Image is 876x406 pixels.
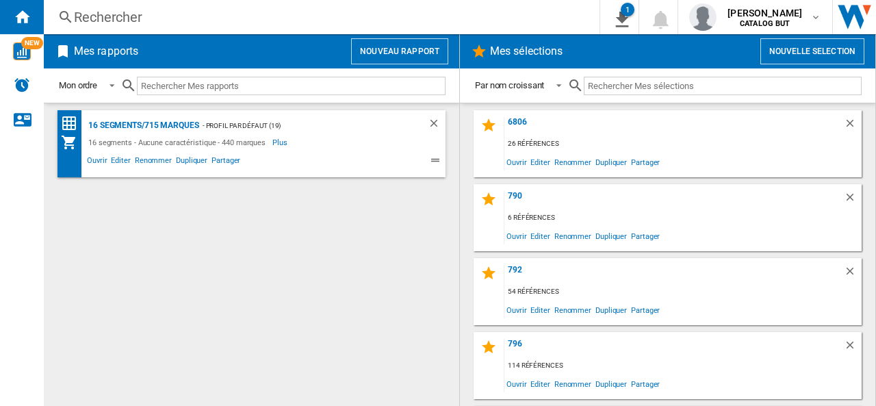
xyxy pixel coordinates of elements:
span: Editer [528,227,552,245]
div: 114 références [504,357,862,375]
div: 16 segments/715 marques [85,117,199,134]
span: Partager [629,375,662,393]
div: 16 segments - Aucune caractéristique - 440 marques [85,134,272,151]
img: wise-card.svg [13,42,31,60]
span: Renommer [552,227,593,245]
span: Ouvrir [504,227,528,245]
span: Renommer [552,301,593,319]
div: 790 [504,191,844,210]
span: Partager [629,227,662,245]
div: Mon assortiment [61,134,85,151]
span: Dupliquer [593,153,629,171]
button: Nouvelle selection [760,38,864,64]
span: Editer [109,154,132,170]
h2: Mes rapports [71,38,141,64]
div: Supprimer [844,191,862,210]
input: Rechercher Mes sélections [584,77,862,95]
span: [PERSON_NAME] [727,6,802,20]
h2: Mes sélections [487,38,565,64]
div: Supprimer [428,117,446,134]
div: 6806 [504,117,844,136]
div: Mon ordre [59,80,97,90]
div: 796 [504,339,844,357]
span: Ouvrir [504,375,528,393]
span: Partager [629,153,662,171]
div: 6 références [504,210,862,227]
div: 1 [621,3,634,16]
span: Ouvrir [85,154,109,170]
div: Supprimer [844,117,862,136]
span: Renommer [552,153,593,171]
span: Dupliquer [174,154,209,170]
img: profile.jpg [689,3,717,31]
span: Ouvrir [504,153,528,171]
div: 26 références [504,136,862,153]
span: Renommer [133,154,174,170]
span: Editer [528,153,552,171]
div: - Profil par défaut (19) [199,117,400,134]
div: Supprimer [844,339,862,357]
img: alerts-logo.svg [14,77,30,93]
input: Rechercher Mes rapports [137,77,446,95]
span: Partager [209,154,242,170]
span: Plus [272,134,289,151]
span: Editer [528,375,552,393]
div: 792 [504,265,844,283]
span: Dupliquer [593,301,629,319]
b: CATALOG BUT [740,19,790,28]
div: Par nom croissant [475,80,544,90]
div: 54 références [504,283,862,301]
div: Rechercher [74,8,564,27]
div: Matrice des prix [61,115,85,132]
span: Dupliquer [593,375,629,393]
span: Ouvrir [504,301,528,319]
span: NEW [21,37,43,49]
div: Supprimer [844,265,862,283]
span: Renommer [552,375,593,393]
span: Partager [629,301,662,319]
span: Editer [528,301,552,319]
span: Dupliquer [593,227,629,245]
button: Nouveau rapport [351,38,448,64]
